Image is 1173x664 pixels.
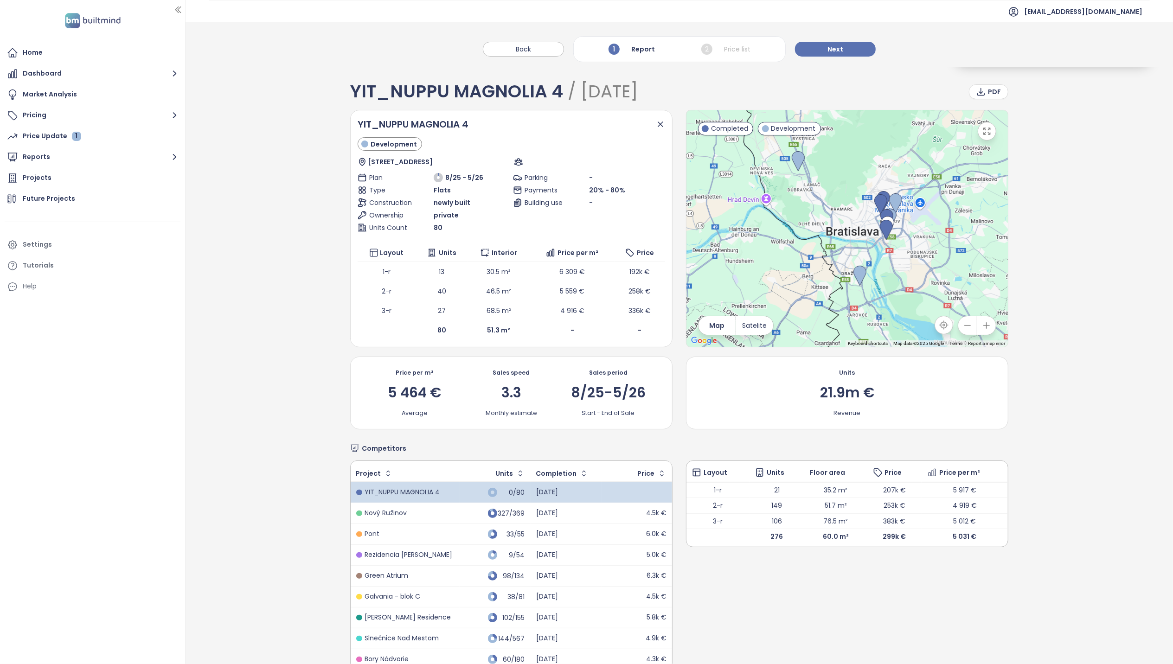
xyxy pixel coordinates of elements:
[558,248,598,258] span: Price per m²
[833,409,860,417] div: Revenue
[416,262,468,281] td: 13
[495,471,513,477] div: Units
[570,326,574,335] b: -
[369,223,407,233] span: Units Count
[365,593,420,601] div: Galvania - blok C
[589,185,625,195] span: 20% - 80%
[502,636,525,642] div: 144/567
[922,482,1008,498] td: 5 917 €
[804,498,867,514] td: 51.7 m²
[867,482,922,498] td: 207k €
[646,655,667,664] div: 4.3k €
[537,551,558,559] div: [DATE]
[537,634,558,643] div: [DATE]
[358,118,468,131] span: YIT_NUPPU MAGNOLIA 4
[848,340,888,347] button: Keyboard shortcuts
[358,301,416,320] td: 3-r
[356,471,381,477] div: Project
[23,47,43,58] div: Home
[755,468,798,477] div: Units
[893,341,944,346] span: Map data ©2025 Google
[493,369,530,377] div: Sales speed
[23,193,75,204] div: Future Projects
[867,513,922,529] td: 383k €
[525,185,563,195] span: Payments
[365,509,407,517] div: Nový Ružinov
[589,173,593,182] span: -
[439,248,456,258] span: Units
[5,256,180,275] a: Tutorials
[928,468,1002,477] div: Price per m²
[358,281,416,301] td: 2-r
[537,488,558,497] div: [DATE]
[1024,0,1142,23] span: [EMAIL_ADDRESS][DOMAIN_NAME]
[369,210,407,220] span: Ownership
[537,572,558,580] div: [DATE]
[646,509,667,517] div: 4.5k €
[537,655,558,664] div: [DATE]
[525,172,563,183] span: Parking
[23,281,37,292] div: Help
[750,529,804,544] td: 276
[638,326,641,335] b: -
[560,287,584,296] span: 5 559 €
[434,210,459,220] span: private
[743,320,767,331] span: Satelite
[810,470,862,476] div: Floor area
[563,79,638,103] span: / [DATE]
[62,11,123,30] img: logo
[445,172,483,183] span: 8/25 - 5/26
[368,157,433,167] span: [STREET_ADDRESS]
[536,471,577,477] div: Completion
[867,529,922,544] td: 299k €
[686,513,750,529] td: 3-r
[396,369,433,377] div: Price per m²
[699,41,753,57] div: Price list
[5,106,180,125] button: Pricing
[5,64,180,83] button: Dashboard
[647,572,667,580] div: 6.3k €
[701,44,712,55] span: 2
[647,613,667,622] div: 5.8k €
[589,198,593,208] span: -
[416,301,468,320] td: 27
[988,87,1001,97] span: PDF
[416,281,468,301] td: 40
[795,42,876,57] button: Next
[686,482,750,498] td: 1-r
[949,341,962,346] a: Terms
[873,468,916,477] div: Price
[804,529,867,544] td: 60.0 m²
[365,634,439,643] div: Slnečnice Nad Mestom
[492,248,517,258] span: Interior
[5,236,180,254] a: Settings
[369,198,407,208] span: Construction
[402,409,428,417] div: Average
[434,185,451,195] span: Flats
[5,277,180,296] div: Help
[804,513,867,529] td: 76.5 m²
[5,169,180,187] a: Projects
[388,386,441,400] div: 5 464 €
[468,301,530,320] td: 68.5 m²
[867,498,922,514] td: 253k €
[5,190,180,208] a: Future Projects
[72,132,81,141] div: 1
[380,248,404,258] span: Layout
[23,89,77,100] div: Market Analysis
[699,316,736,335] button: Map
[434,198,470,208] span: newly built
[922,529,1008,544] td: 5 031 €
[922,513,1008,529] td: 5 012 €
[23,172,51,184] div: Projects
[5,148,180,166] button: Reports
[647,551,667,559] div: 5.0k €
[362,443,406,453] span: Competitors
[537,530,558,538] div: [DATE]
[689,335,719,347] a: Open this area in Google Maps (opens a new window)
[750,482,804,498] td: 21
[637,248,654,258] span: Price
[369,185,407,195] span: Type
